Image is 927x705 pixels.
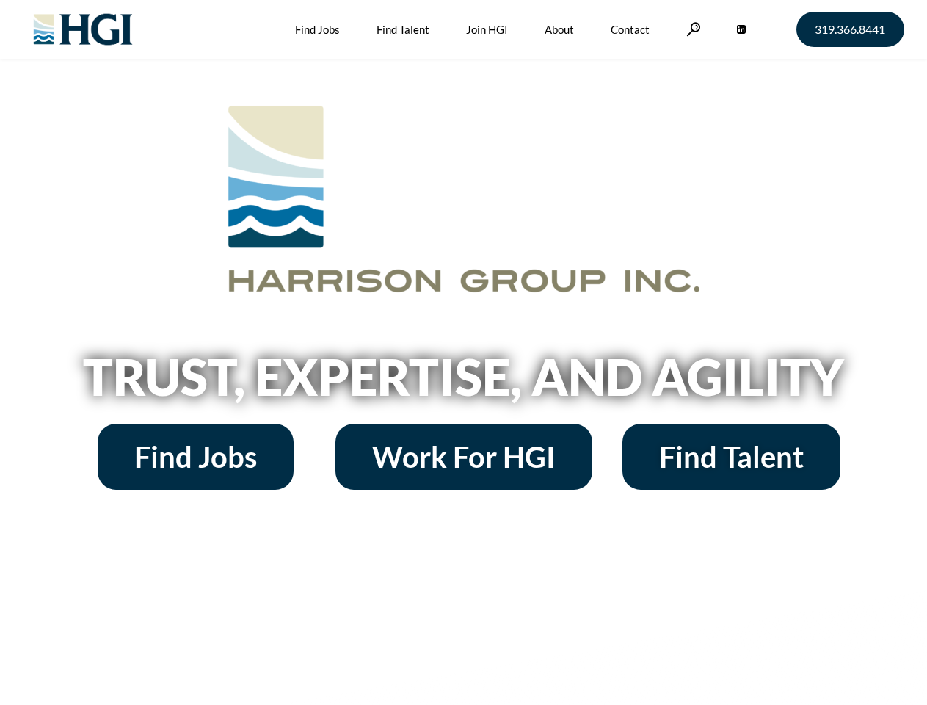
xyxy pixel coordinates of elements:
a: Find Jobs [98,424,294,490]
a: Work For HGI [335,424,592,490]
span: Find Jobs [134,442,257,471]
span: Find Talent [659,442,804,471]
a: Find Talent [622,424,840,490]
span: 319.366.8441 [815,23,885,35]
a: Search [686,22,701,36]
a: 319.366.8441 [796,12,904,47]
h2: Trust, Expertise, and Agility [46,352,882,402]
span: Work For HGI [372,442,556,471]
